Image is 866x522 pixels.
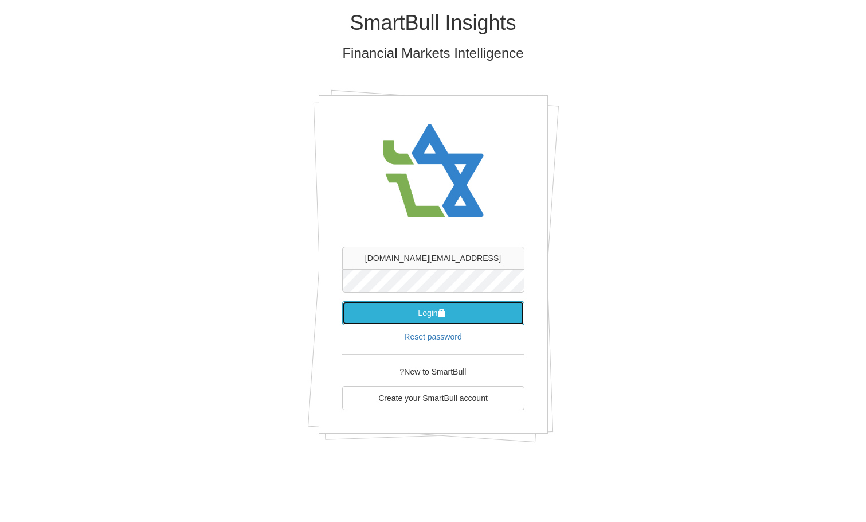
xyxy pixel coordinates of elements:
[98,11,769,34] h1: SmartBull Insights
[400,367,467,376] span: New to SmartBull?
[342,386,524,410] a: Create your SmartBull account
[342,247,524,270] input: username
[404,332,461,341] a: Reset password
[342,301,524,325] button: Login
[98,46,769,61] h3: Financial Markets Intelligence
[376,113,491,229] img: avatar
